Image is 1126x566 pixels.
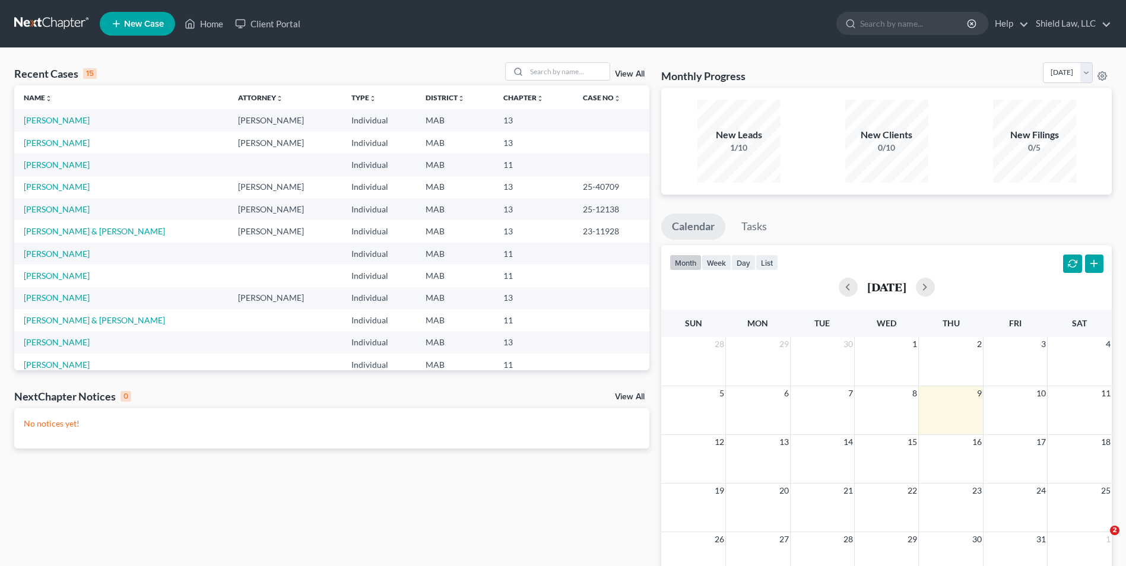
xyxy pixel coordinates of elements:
[685,318,702,328] span: Sun
[120,391,131,402] div: 0
[45,95,52,102] i: unfold_more
[24,226,165,236] a: [PERSON_NAME] & [PERSON_NAME]
[993,128,1076,142] div: New Filings
[24,418,640,430] p: No notices yet!
[877,318,896,328] span: Wed
[845,128,928,142] div: New Clients
[494,243,573,265] td: 11
[860,12,969,34] input: Search by name...
[906,532,918,546] span: 29
[229,198,342,220] td: [PERSON_NAME]
[731,214,778,240] a: Tasks
[971,532,983,546] span: 30
[842,337,854,351] span: 30
[1030,13,1111,34] a: Shield Law, LLC
[179,13,229,34] a: Home
[342,354,417,376] td: Individual
[573,176,649,198] td: 25-40709
[573,198,649,220] td: 25-12138
[342,220,417,242] td: Individual
[842,532,854,546] span: 28
[342,332,417,354] td: Individual
[845,142,928,154] div: 0/10
[503,93,544,102] a: Chapterunfold_more
[1035,484,1047,498] span: 24
[24,115,90,125] a: [PERSON_NAME]
[1072,318,1087,328] span: Sat
[416,265,494,287] td: MAB
[943,318,960,328] span: Thu
[342,132,417,154] td: Individual
[416,309,494,331] td: MAB
[702,255,731,271] button: week
[24,360,90,370] a: [PERSON_NAME]
[342,154,417,176] td: Individual
[416,220,494,242] td: MAB
[229,13,306,34] a: Client Portal
[747,318,768,328] span: Mon
[778,337,790,351] span: 29
[971,435,983,449] span: 16
[416,332,494,354] td: MAB
[24,182,90,192] a: [PERSON_NAME]
[342,287,417,309] td: Individual
[526,63,610,80] input: Search by name...
[1100,435,1112,449] span: 18
[494,198,573,220] td: 13
[416,243,494,265] td: MAB
[713,532,725,546] span: 26
[342,109,417,131] td: Individual
[778,532,790,546] span: 27
[847,386,854,400] span: 7
[416,198,494,220] td: MAB
[713,484,725,498] span: 19
[976,337,983,351] span: 2
[814,318,830,328] span: Tue
[911,337,918,351] span: 1
[731,255,756,271] button: day
[697,128,781,142] div: New Leads
[416,287,494,309] td: MAB
[713,435,725,449] span: 12
[416,109,494,131] td: MAB
[351,93,376,102] a: Typeunfold_more
[614,95,621,102] i: unfold_more
[14,66,97,81] div: Recent Cases
[494,220,573,242] td: 13
[14,389,131,403] div: NextChapter Notices
[1100,484,1112,498] span: 25
[24,138,90,148] a: [PERSON_NAME]
[494,132,573,154] td: 13
[718,386,725,400] span: 5
[494,332,573,354] td: 13
[906,435,918,449] span: 15
[458,95,465,102] i: unfold_more
[369,95,376,102] i: unfold_more
[993,142,1076,154] div: 0/5
[778,484,790,498] span: 20
[124,20,164,28] span: New Case
[342,265,417,287] td: Individual
[615,393,645,401] a: View All
[342,309,417,331] td: Individual
[416,154,494,176] td: MAB
[1105,337,1112,351] span: 4
[713,337,725,351] span: 28
[661,214,725,240] a: Calendar
[842,484,854,498] span: 21
[911,386,918,400] span: 8
[989,13,1029,34] a: Help
[229,176,342,198] td: [PERSON_NAME]
[661,69,746,83] h3: Monthly Progress
[906,484,918,498] span: 22
[342,243,417,265] td: Individual
[416,354,494,376] td: MAB
[24,204,90,214] a: [PERSON_NAME]
[24,93,52,102] a: Nameunfold_more
[276,95,283,102] i: unfold_more
[615,70,645,78] a: View All
[494,176,573,198] td: 13
[783,386,790,400] span: 6
[971,484,983,498] span: 23
[238,93,283,102] a: Attorneyunfold_more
